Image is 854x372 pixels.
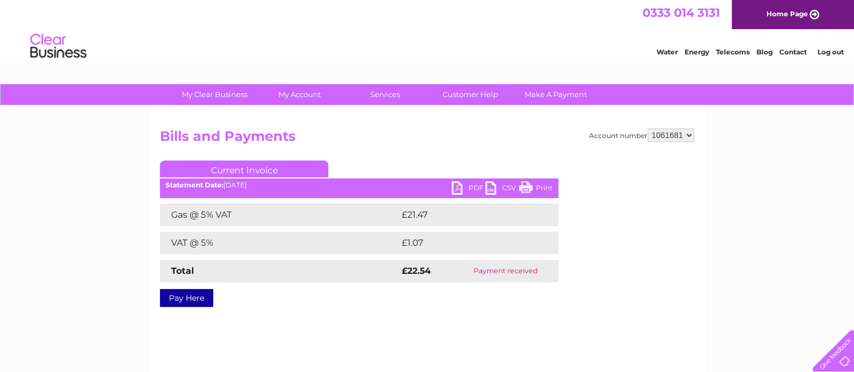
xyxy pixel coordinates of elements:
[163,6,693,54] div: Clear Business is a trading name of Verastar Limited (registered in [GEOGRAPHIC_DATA] No. 3667643...
[160,204,399,226] td: Gas @ 5% VAT
[160,160,328,177] a: Current Invoice
[254,84,346,105] a: My Account
[519,181,553,198] a: Print
[716,48,750,56] a: Telecoms
[399,204,534,226] td: £21.47
[485,181,519,198] a: CSV
[817,48,843,56] a: Log out
[589,128,694,142] div: Account number
[160,128,694,150] h2: Bills and Payments
[509,84,602,105] a: Make A Payment
[160,232,399,254] td: VAT @ 5%
[402,265,431,276] strong: £22.54
[160,181,558,189] div: [DATE]
[656,48,678,56] a: Water
[168,84,261,105] a: My Clear Business
[160,289,213,307] a: Pay Here
[30,29,87,63] img: logo.png
[642,6,720,20] a: 0333 014 3131
[424,84,517,105] a: Customer Help
[685,48,709,56] a: Energy
[452,260,558,282] td: Payment received
[452,181,485,198] a: PDF
[166,181,223,189] b: Statement Date:
[399,232,531,254] td: £1.07
[756,48,773,56] a: Blog
[339,84,431,105] a: Services
[779,48,807,56] a: Contact
[171,265,194,276] strong: Total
